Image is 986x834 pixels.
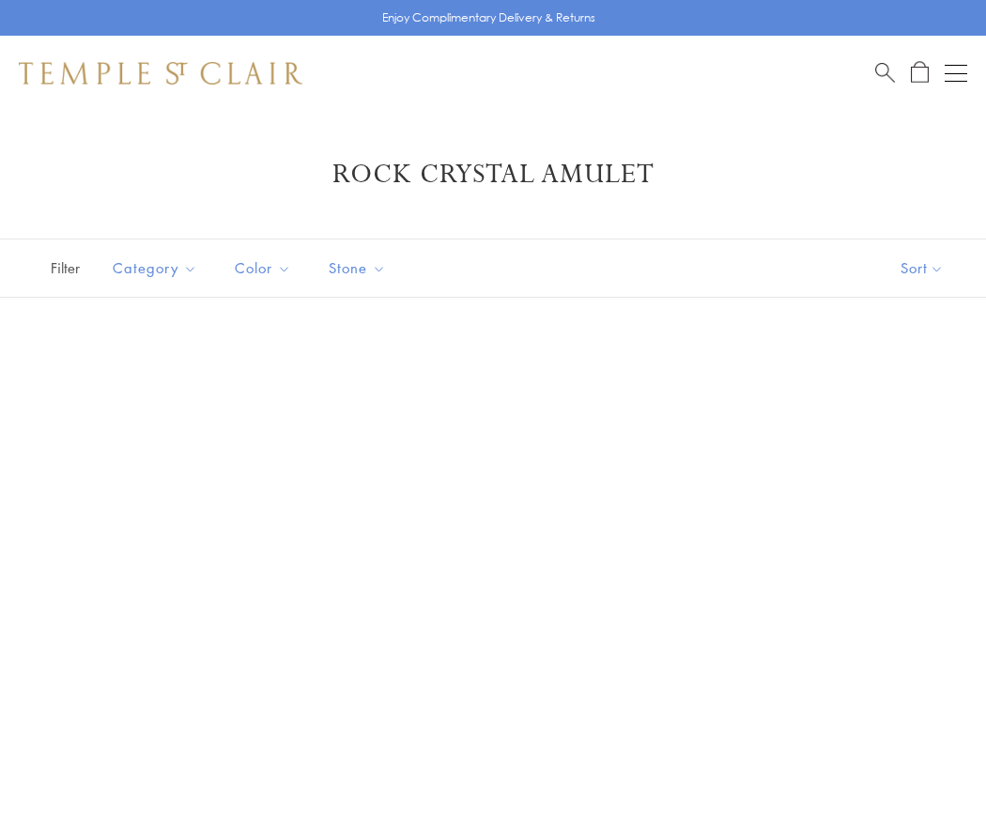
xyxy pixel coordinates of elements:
[221,247,305,289] button: Color
[911,61,929,85] a: Open Shopping Bag
[315,247,400,289] button: Stone
[858,239,986,297] button: Show sort by
[225,256,305,280] span: Color
[319,256,400,280] span: Stone
[103,256,211,280] span: Category
[99,247,211,289] button: Category
[875,61,895,85] a: Search
[382,8,595,27] p: Enjoy Complimentary Delivery & Returns
[19,62,302,85] img: Temple St. Clair
[47,158,939,192] h1: Rock Crystal Amulet
[945,62,967,85] button: Open navigation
